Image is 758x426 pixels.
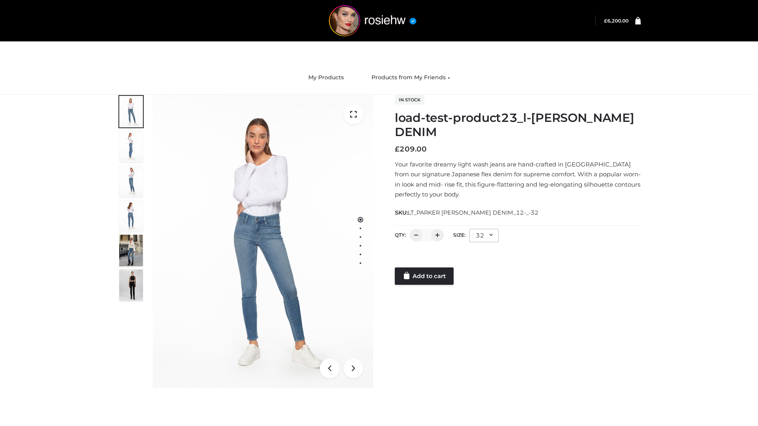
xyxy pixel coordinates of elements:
span: £ [604,18,607,24]
label: Size: [453,232,465,238]
span: £ [395,145,400,153]
bdi: 209.00 [395,145,427,153]
span: In stock [395,95,424,105]
a: £6,200.00 [604,18,629,24]
p: Your favorite dreamy light wash jeans are hand-crafted in [GEOGRAPHIC_DATA] from our signature Ja... [395,159,641,200]
h1: load-test-product23_l-[PERSON_NAME] DENIM [395,111,641,139]
bdi: 6,200.00 [604,18,629,24]
span: SKU: [395,208,539,217]
a: Add to cart [395,267,454,285]
img: 49df5f96394c49d8b5cbdcda3511328a.HD-1080p-2.5Mbps-49301101_thumbnail.jpg [119,269,143,301]
img: 2001KLX-Ava-skinny-cove-1-scaled_9b141654-9513-48e5-b76c-3dc7db129200 [153,95,373,388]
img: 2001KLX-Ava-skinny-cove-4-scaled_4636a833-082b-4702-abec-fd5bf279c4fc.jpg [119,131,143,162]
a: Products from My Friends [366,69,456,86]
img: 2001KLX-Ava-skinny-cove-3-scaled_eb6bf915-b6b9-448f-8c6c-8cabb27fd4b2.jpg [119,165,143,197]
img: 2001KLX-Ava-skinny-cove-2-scaled_32c0e67e-5e94-449c-a916-4c02a8c03427.jpg [119,200,143,232]
img: 2001KLX-Ava-skinny-cove-1-scaled_9b141654-9513-48e5-b76c-3dc7db129200.jpg [119,96,143,127]
img: rosiehw [313,5,432,36]
span: LT_PARKER [PERSON_NAME] DENIM_12-_-32 [408,209,538,216]
label: QTY: [395,232,406,238]
img: Bowery-Skinny_Cove-1.jpg [119,235,143,266]
div: 32 [469,229,499,242]
a: My Products [302,69,350,86]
